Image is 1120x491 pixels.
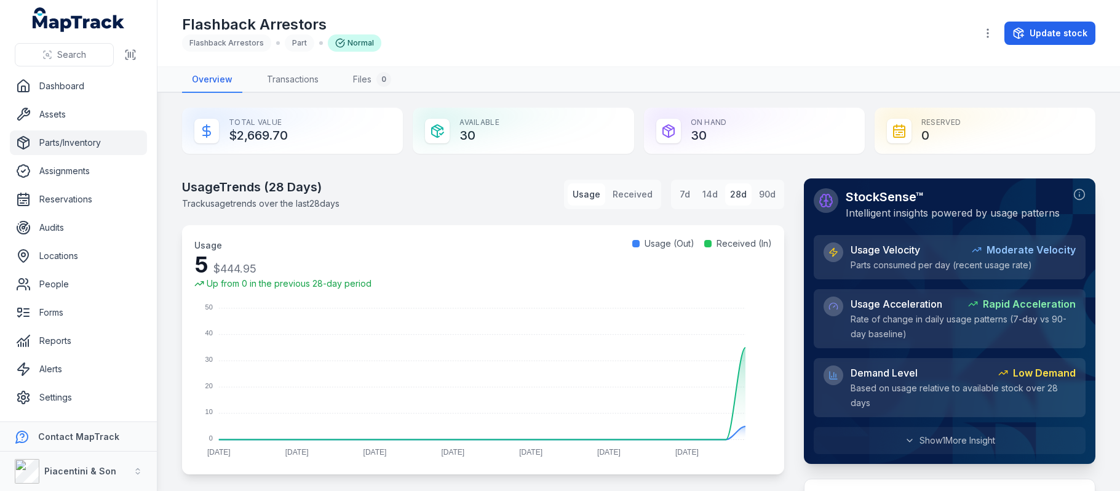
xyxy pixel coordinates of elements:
[189,38,264,47] span: Flashback Arrestors
[675,183,695,206] button: 7d
[10,385,147,410] a: Settings
[10,357,147,381] a: Alerts
[851,242,920,257] span: Usage Velocity
[194,240,222,250] span: Usage
[725,183,752,206] button: 28d
[205,408,213,415] tspan: 10
[754,183,780,206] button: 90d
[717,238,772,250] span: Received (In)
[568,183,605,206] button: Usage
[814,427,1086,454] button: Show1More Insight
[44,466,116,476] strong: Piacentini & Son
[846,207,1060,219] span: Intelligent insights powered by usage patterns
[207,277,371,290] span: Up from 0 in the previous 28-day period
[645,238,694,250] span: Usage (Out)
[597,448,621,457] tspan: [DATE]
[205,303,213,311] tspan: 50
[851,383,1058,408] span: Based on usage relative to available stock over 28 days
[441,448,464,457] tspan: [DATE]
[194,252,371,277] div: 5
[608,183,657,206] button: Received
[376,72,391,87] div: 0
[182,178,340,196] h2: Usage Trends ( 28 Days)
[1013,365,1076,380] strong: Low Demand
[10,215,147,240] a: Audits
[33,7,125,32] a: MapTrack
[10,300,147,325] a: Forms
[851,260,1032,270] span: Parts consumed per day (recent usage rate)
[1004,22,1095,45] button: Update stock
[519,448,542,457] tspan: [DATE]
[919,434,995,447] span: Show 1 More Insight
[987,242,1076,257] strong: Moderate Velocity
[10,102,147,127] a: Assets
[207,448,231,457] tspan: [DATE]
[10,130,147,155] a: Parts/Inventory
[10,74,147,98] a: Dashboard
[851,314,1066,339] span: Rate of change in daily usage patterns (7-day vs 90-day baseline)
[846,188,1060,206] h2: StockSense™
[213,262,256,275] span: $444.95
[182,198,340,209] span: Track usage trends over the last 28 days
[363,448,387,457] tspan: [DATE]
[205,382,213,389] tspan: 20
[209,434,213,442] tspan: 0
[328,34,381,52] div: Normal
[675,448,699,457] tspan: [DATE]
[10,272,147,297] a: People
[15,43,114,66] button: Search
[10,187,147,212] a: Reservations
[205,329,213,337] tspan: 40
[182,15,381,34] h1: Flashback Arrestors
[10,329,147,353] a: Reports
[983,297,1076,311] strong: Rapid Acceleration
[57,49,86,61] span: Search
[285,448,309,457] tspan: [DATE]
[182,67,242,93] a: Overview
[10,244,147,268] a: Locations
[851,297,942,311] span: Usage Acceleration
[38,431,119,442] strong: Contact MapTrack
[343,67,401,93] a: Files0
[205,356,213,363] tspan: 30
[257,67,328,93] a: Transactions
[285,34,314,52] div: Part
[851,365,918,380] span: Demand Level
[10,159,147,183] a: Assignments
[697,183,723,206] button: 14d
